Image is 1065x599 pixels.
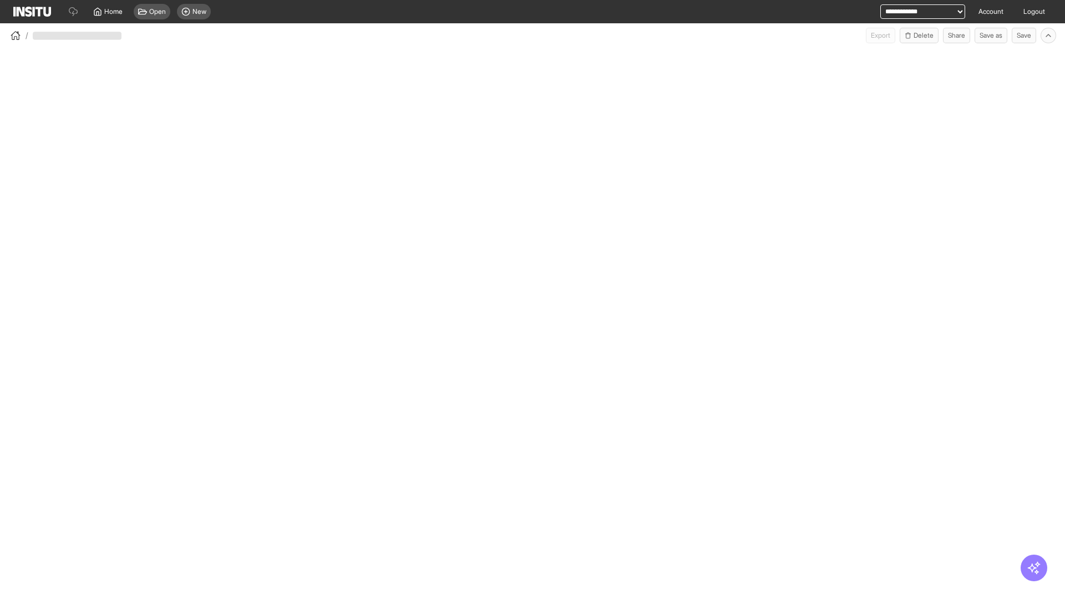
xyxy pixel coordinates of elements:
[866,28,895,43] span: Can currently only export from Insights reports.
[866,28,895,43] button: Export
[943,28,970,43] button: Share
[975,28,1007,43] button: Save as
[1012,28,1036,43] button: Save
[900,28,939,43] button: Delete
[13,7,51,17] img: Logo
[26,30,28,41] span: /
[192,7,206,16] span: New
[149,7,166,16] span: Open
[9,29,28,42] button: /
[104,7,123,16] span: Home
